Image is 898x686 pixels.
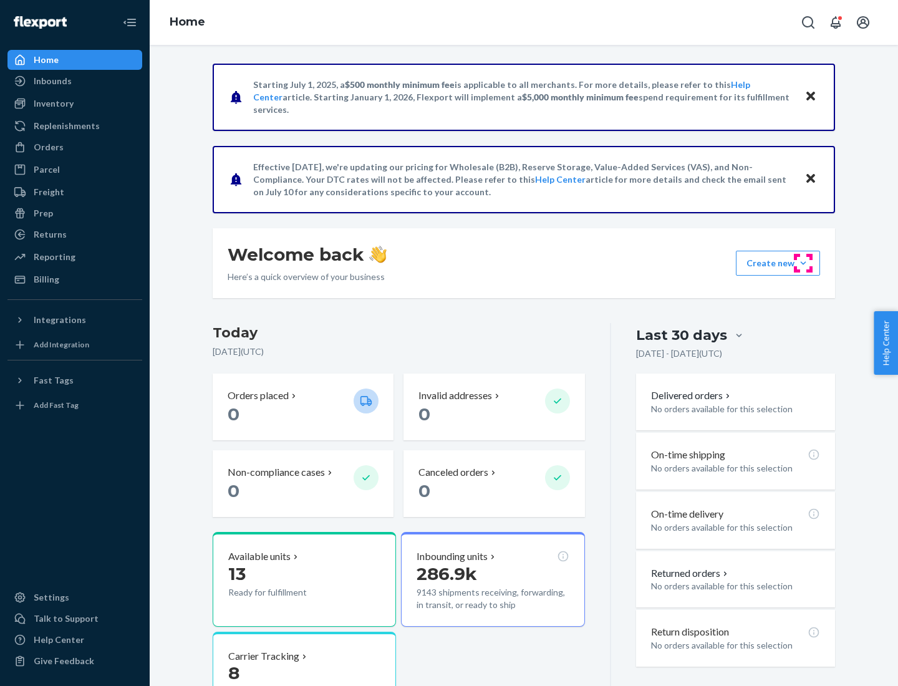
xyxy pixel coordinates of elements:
[34,186,64,198] div: Freight
[228,403,239,425] span: 0
[651,580,820,592] p: No orders available for this selection
[34,75,72,87] div: Inbounds
[7,225,142,244] a: Returns
[228,649,299,664] p: Carrier Tracking
[522,92,639,102] span: $5,000 monthly minimum fee
[213,323,585,343] h3: Today
[651,566,730,581] button: Returned orders
[34,314,86,326] div: Integrations
[7,587,142,607] a: Settings
[651,462,820,475] p: No orders available for this selection
[7,71,142,91] a: Inbounds
[228,586,344,599] p: Ready for fulfillment
[228,662,239,684] span: 8
[7,50,142,70] a: Home
[34,339,89,350] div: Add Integration
[851,10,876,35] button: Open account menu
[345,79,455,90] span: $500 monthly minimum fee
[651,507,723,521] p: On-time delivery
[651,389,733,403] button: Delivered orders
[228,563,246,584] span: 13
[34,141,64,153] div: Orders
[213,532,396,627] button: Available units13Ready for fulfillment
[228,243,387,266] h1: Welcome back
[7,137,142,157] a: Orders
[418,403,430,425] span: 0
[7,116,142,136] a: Replenishments
[636,326,727,345] div: Last 30 days
[403,374,584,440] button: Invalid addresses 0
[253,79,793,116] p: Starting July 1, 2025, a is applicable to all merchants. For more details, please refer to this a...
[874,311,898,375] button: Help Center
[417,549,488,564] p: Inbounding units
[34,251,75,263] div: Reporting
[34,97,74,110] div: Inventory
[213,450,393,517] button: Non-compliance cases 0
[651,448,725,462] p: On-time shipping
[7,203,142,223] a: Prep
[417,563,477,584] span: 286.9k
[228,465,325,480] p: Non-compliance cases
[34,400,79,410] div: Add Fast Tag
[213,345,585,358] p: [DATE] ( UTC )
[651,403,820,415] p: No orders available for this selection
[228,549,291,564] p: Available units
[803,88,819,106] button: Close
[7,182,142,202] a: Freight
[418,389,492,403] p: Invalid addresses
[253,161,793,198] p: Effective [DATE], we're updating our pricing for Wholesale (B2B), Reserve Storage, Value-Added Se...
[803,170,819,188] button: Close
[651,625,729,639] p: Return disposition
[213,374,393,440] button: Orders placed 0
[228,271,387,283] p: Here’s a quick overview of your business
[823,10,848,35] button: Open notifications
[170,15,205,29] a: Home
[651,521,820,534] p: No orders available for this selection
[7,651,142,671] button: Give Feedback
[736,251,820,276] button: Create new
[160,4,215,41] ol: breadcrumbs
[535,174,586,185] a: Help Center
[228,389,289,403] p: Orders placed
[14,16,67,29] img: Flexport logo
[7,94,142,114] a: Inventory
[403,450,584,517] button: Canceled orders 0
[651,639,820,652] p: No orders available for this selection
[34,120,100,132] div: Replenishments
[34,54,59,66] div: Home
[7,160,142,180] a: Parcel
[401,532,584,627] button: Inbounding units286.9k9143 shipments receiving, forwarding, in transit, or ready to ship
[34,228,67,241] div: Returns
[34,591,69,604] div: Settings
[34,163,60,176] div: Parcel
[418,465,488,480] p: Canceled orders
[117,10,142,35] button: Close Navigation
[7,609,142,629] a: Talk to Support
[7,370,142,390] button: Fast Tags
[796,10,821,35] button: Open Search Box
[7,269,142,289] a: Billing
[7,335,142,355] a: Add Integration
[7,630,142,650] a: Help Center
[228,480,239,501] span: 0
[34,612,99,625] div: Talk to Support
[418,480,430,501] span: 0
[34,374,74,387] div: Fast Tags
[34,207,53,220] div: Prep
[417,586,569,611] p: 9143 shipments receiving, forwarding, in transit, or ready to ship
[34,273,59,286] div: Billing
[7,395,142,415] a: Add Fast Tag
[34,634,84,646] div: Help Center
[7,310,142,330] button: Integrations
[369,246,387,263] img: hand-wave emoji
[636,347,722,360] p: [DATE] - [DATE] ( UTC )
[34,655,94,667] div: Give Feedback
[7,247,142,267] a: Reporting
